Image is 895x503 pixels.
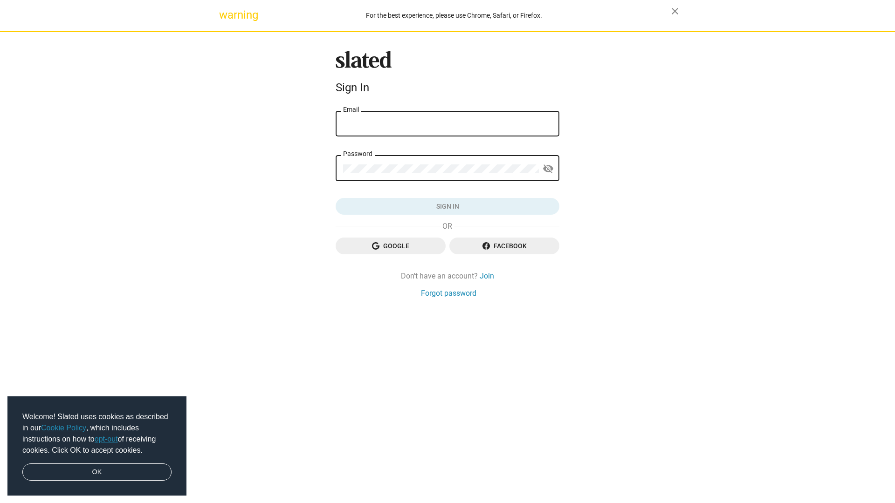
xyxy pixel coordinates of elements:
div: For the best experience, please use Chrome, Safari, or Firefox. [237,9,671,22]
a: opt-out [95,435,118,443]
a: dismiss cookie message [22,463,172,481]
mat-icon: warning [219,9,230,20]
button: Google [336,238,446,254]
button: Show password [539,160,558,178]
div: cookieconsent [7,396,186,496]
mat-icon: visibility_off [543,162,554,176]
mat-icon: close [669,6,681,17]
a: Join [480,271,494,281]
sl-branding: Sign In [336,51,559,98]
button: Facebook [449,238,559,254]
a: Forgot password [421,288,476,298]
div: Sign In [336,81,559,94]
span: Google [343,238,438,254]
div: Don't have an account? [336,271,559,281]
span: Facebook [457,238,552,254]
span: Welcome! Slated uses cookies as described in our , which includes instructions on how to of recei... [22,411,172,456]
a: Cookie Policy [41,424,86,432]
